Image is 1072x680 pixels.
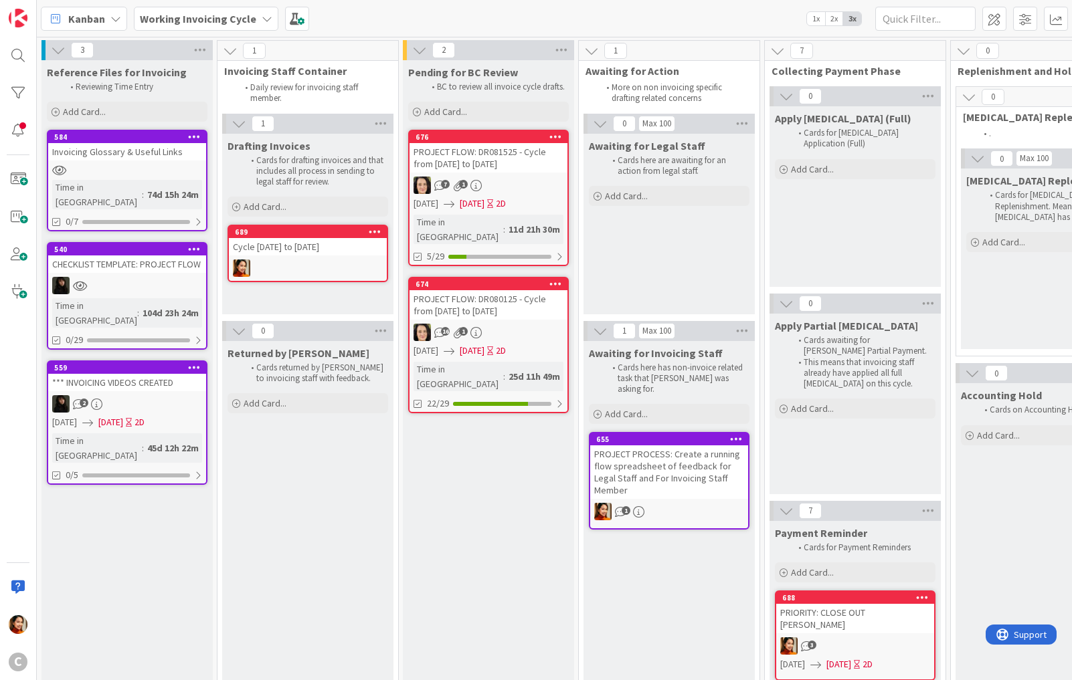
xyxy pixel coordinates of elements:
[775,112,911,125] span: Apply Retainer (Full)
[863,657,873,671] div: 2D
[48,374,206,391] div: *** INVOICING VIDEOS CREATED
[416,279,567,289] div: 674
[875,7,976,31] input: Quick Filter...
[594,503,612,520] img: PM
[791,542,933,553] li: Cards for Payment Reminders
[408,277,569,413] a: 674PROJECT FLOW: DR080125 - Cycle from [DATE] to [DATE]BL[DATE][DATE]2DTime in [GEOGRAPHIC_DATA]:...
[66,468,78,482] span: 0/5
[825,12,843,25] span: 2x
[642,120,671,127] div: Max 100
[775,526,867,540] span: Payment Reminder
[410,131,567,173] div: 676PROJECT FLOW: DR081525 - Cycle from [DATE] to [DATE]
[791,335,933,357] li: Cards awaiting for [PERSON_NAME] Partial Payment.
[961,388,1042,402] span: Accounting Hold
[410,131,567,143] div: 676
[642,328,671,334] div: Max 100
[52,415,77,429] span: [DATE]
[982,89,1004,105] span: 0
[496,344,506,358] div: 2D
[410,290,567,320] div: PROJECT FLOW: DR080125 - Cycle from [DATE] to [DATE]
[791,128,933,150] li: Cards for [MEDICAL_DATA] Application (Full)
[590,433,748,445] div: 655
[808,641,816,649] span: 3
[139,306,202,320] div: 104d 23h 24m
[460,344,484,358] span: [DATE]
[586,64,743,78] span: Awaiting for Action
[229,238,387,255] div: Cycle [DATE] to [DATE]
[48,255,206,273] div: CHECKLIST TEMPLATE: PROJECT FLOW
[776,637,934,655] div: PM
[63,82,205,92] li: Reviewing Time Entry
[48,395,206,413] div: ES
[432,42,455,58] span: 2
[66,215,78,229] span: 0/7
[98,415,123,429] span: [DATE]
[604,43,627,59] span: 1
[408,66,518,79] span: Pending for BC Review
[826,657,851,671] span: [DATE]
[52,298,137,328] div: Time in [GEOGRAPHIC_DATA]
[590,503,748,520] div: PM
[414,324,431,341] img: BL
[505,369,563,384] div: 25d 11h 49m
[790,43,813,59] span: 7
[990,150,1013,166] span: 0
[224,64,381,78] span: Invoicing Staff Container
[47,242,207,350] a: 540CHECKLIST TEMPLATE: PROJECT FLOWESTime in [GEOGRAPHIC_DATA]:104d 23h 24m0/29
[782,593,934,602] div: 688
[590,433,748,499] div: 655PROJECT PROCESS: Create a running flow spreadsheet of feedback for Legal Staff and For Invoici...
[976,43,999,59] span: 0
[622,506,630,515] span: 1
[48,243,206,273] div: 540CHECKLIST TEMPLATE: PROJECT FLOW
[799,503,822,519] span: 7
[229,259,387,277] div: PM
[427,249,444,263] span: 5/29
[424,82,567,92] li: BC to review all invoice cycle drafts.
[228,139,310,152] span: Drafting Invoices
[80,399,88,407] span: 2
[410,143,567,173] div: PROJECT FLOW: DR081525 - Cycle from [DATE] to [DATE]
[135,415,145,429] div: 2D
[791,357,933,390] li: This means that invoicing staff already have applied all full [MEDICAL_DATA] on this cycle.
[410,278,567,290] div: 674
[52,433,142,463] div: Time in [GEOGRAPHIC_DATA]
[441,327,450,336] span: 16
[503,369,505,384] span: :
[605,408,648,420] span: Add Card...
[140,12,256,25] b: Working Invoicing Cycle
[28,2,61,18] span: Support
[243,43,266,59] span: 1
[52,180,142,209] div: Time in [GEOGRAPHIC_DATA]
[144,441,202,455] div: 45d 12h 22m
[244,201,286,213] span: Add Card...
[776,604,934,633] div: PRIORITY: CLOSE OUT [PERSON_NAME]
[235,227,387,237] div: 689
[1020,155,1049,162] div: Max 100
[459,327,468,336] span: 1
[252,116,274,132] span: 1
[590,445,748,499] div: PROJECT PROCESS: Create a running flow spreadsheet of feedback for Legal Staff and For Invoicing ...
[459,180,468,189] span: 1
[47,130,207,231] a: 584Invoicing Glossary & Useful LinksTime in [GEOGRAPHIC_DATA]:74d 15h 24m0/7
[605,155,747,177] li: Cards here are awaiting for an action from legal staff.
[9,615,27,634] img: PM
[410,278,567,320] div: 674PROJECT FLOW: DR080125 - Cycle from [DATE] to [DATE]
[66,333,83,347] span: 0/29
[605,190,648,202] span: Add Card...
[613,323,636,339] span: 1
[54,245,206,254] div: 540
[229,226,387,255] div: 689Cycle [DATE] to [DATE]
[596,435,748,444] div: 655
[807,12,825,25] span: 1x
[142,441,144,455] span: :
[228,346,369,360] span: Returned by Breanna
[589,346,723,360] span: Awaiting for Invoicing Staff
[233,259,250,277] img: PM
[982,236,1025,248] span: Add Card...
[843,12,861,25] span: 3x
[252,323,274,339] span: 0
[503,222,505,237] span: :
[48,143,206,160] div: Invoicing Glossary & Useful Links
[52,395,70,413] img: ES
[427,396,449,411] span: 22/29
